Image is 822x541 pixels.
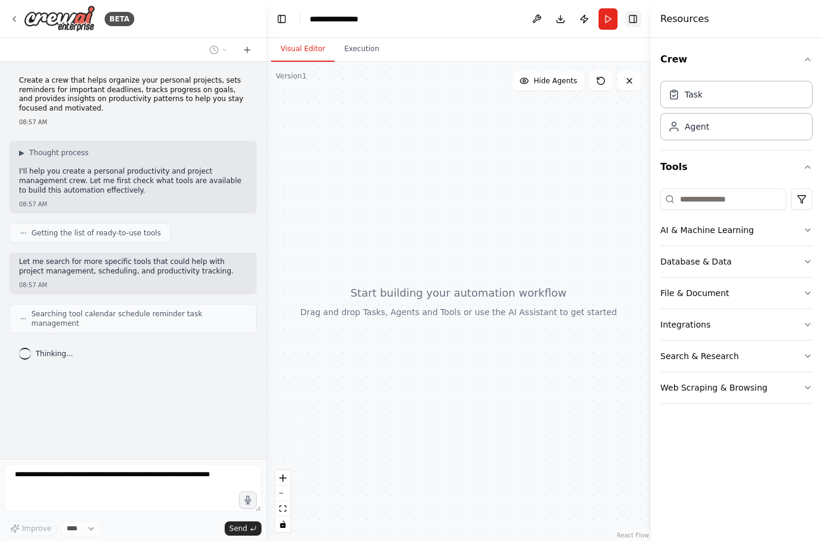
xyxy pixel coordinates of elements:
button: ▶Thought process [19,148,89,158]
button: File & Document [660,278,812,309]
button: toggle interactivity [275,517,291,532]
div: Version 1 [276,71,307,81]
button: zoom out [275,486,291,501]
h4: Resources [660,12,709,26]
div: Web Scraping & Browsing [660,382,767,394]
span: Searching tool calendar schedule reminder task management [32,309,247,328]
button: Visual Editor [271,37,335,62]
button: Tools [660,150,812,184]
button: zoom in [275,470,291,486]
button: Execution [335,37,389,62]
button: Hide left sidebar [273,11,290,27]
button: Database & Data [660,246,812,277]
button: AI & Machine Learning [660,215,812,246]
button: Integrations [660,309,812,340]
button: Switch to previous chat [204,43,233,57]
div: 08:57 AM [19,200,247,209]
div: File & Document [660,287,729,299]
button: Hide Agents [512,71,584,90]
p: I'll help you create a personal productivity and project management crew. Let me first check what... [19,167,247,195]
p: Create a crew that helps organize your personal projects, sets reminders for important deadlines,... [19,76,247,113]
p: Let me search for more specific tools that could help with project management, scheduling, and pr... [19,257,247,276]
img: Logo [24,5,95,32]
button: Improve [5,521,56,536]
button: Send [225,521,262,536]
div: Integrations [660,319,710,331]
div: 08:57 AM [19,281,247,290]
button: Crew [660,43,812,76]
div: Tools [660,184,812,413]
div: React Flow controls [275,470,291,532]
span: Hide Agents [534,76,577,86]
div: BETA [105,12,134,26]
div: Task [685,89,703,100]
button: Start a new chat [238,43,257,57]
button: Search & Research [660,341,812,372]
div: Database & Data [660,256,732,268]
div: Crew [660,76,812,150]
button: Hide right sidebar [625,11,641,27]
span: Getting the list of ready-to-use tools [32,228,161,238]
div: Search & Research [660,350,739,362]
span: Improve [22,524,51,533]
button: Web Scraping & Browsing [660,372,812,403]
button: Click to speak your automation idea [239,491,257,509]
div: 08:57 AM [19,118,247,127]
span: Thinking... [36,349,73,358]
span: Thought process [29,148,89,158]
button: fit view [275,501,291,517]
a: React Flow attribution [617,532,649,539]
span: ▶ [19,148,24,158]
div: Agent [685,121,709,133]
span: Send [229,524,247,533]
div: AI & Machine Learning [660,224,754,236]
nav: breadcrumb [310,13,369,25]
